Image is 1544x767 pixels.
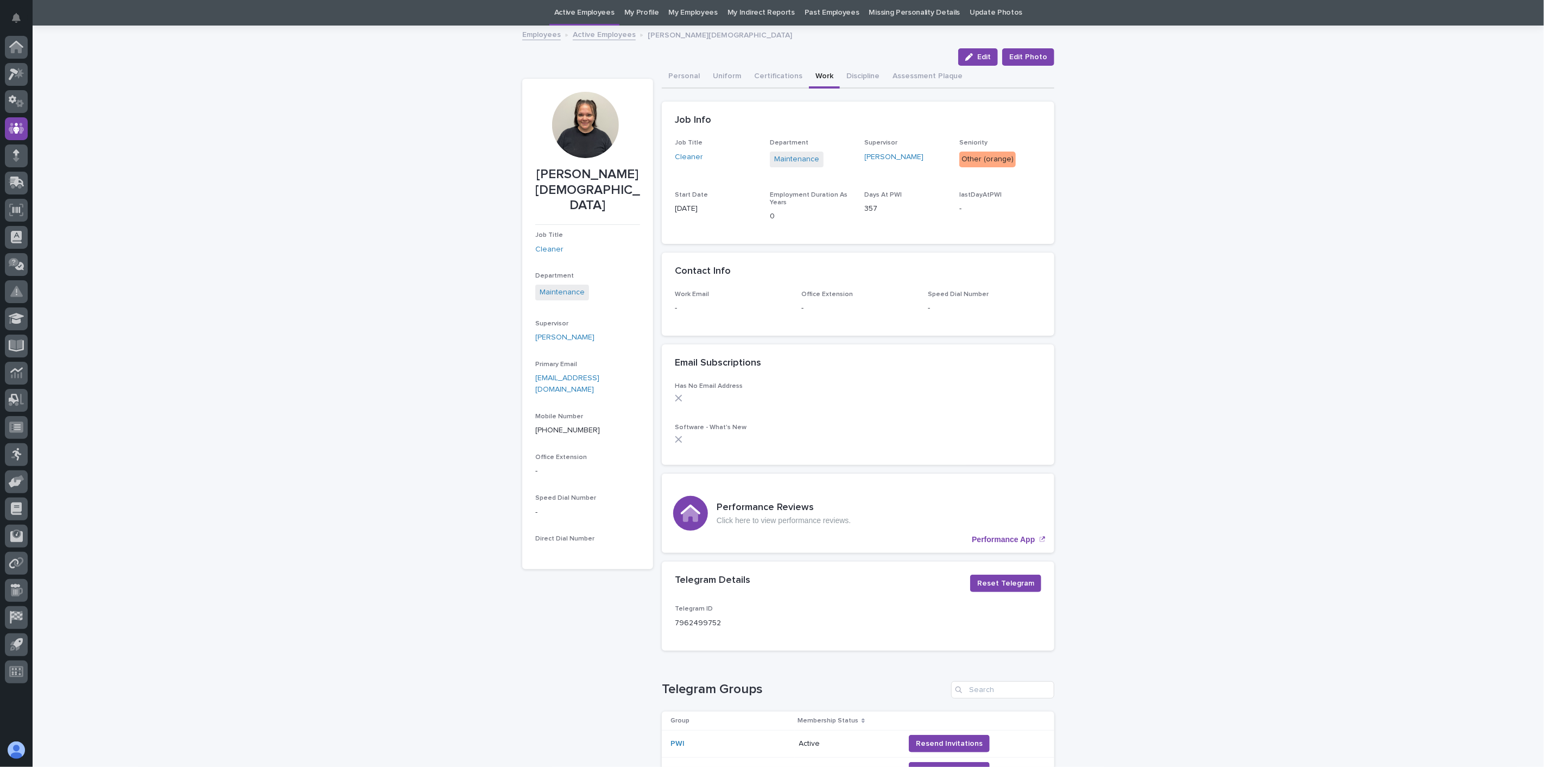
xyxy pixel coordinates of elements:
h1: Telegram Groups [662,682,947,697]
p: [PERSON_NAME][DEMOGRAPHIC_DATA] [535,167,640,213]
h2: Job Info [675,115,711,127]
tr: PWI ActiveResend Invitations [662,730,1054,757]
p: Membership Status [798,715,859,727]
span: Primary Email [535,361,577,368]
span: lastDayAtPWI [959,192,1002,198]
span: Has No Email Address [675,383,743,389]
a: PWI [670,739,685,749]
span: Supervisor [865,140,898,146]
a: [EMAIL_ADDRESS][DOMAIN_NAME] [535,374,599,393]
p: - [959,203,1041,215]
span: Direct Dial Number [535,536,594,542]
a: Performance App [662,474,1054,553]
a: [PERSON_NAME] [865,152,924,163]
a: Employees [522,28,561,40]
span: Resend Invitations [916,738,983,749]
div: Notifications [14,13,28,30]
span: Office Extension [535,454,587,461]
a: [PERSON_NAME] [535,332,594,343]
h2: Contact Info [675,266,731,278]
a: [PHONE_NUMBER] [535,426,600,434]
p: Group [670,715,689,727]
a: Maintenance [774,154,819,165]
span: Department [770,140,808,146]
p: 0 [770,211,852,222]
button: Edit [958,48,998,66]
a: Maintenance [540,287,585,298]
span: Start Date [675,192,708,198]
span: Job Title [535,232,563,238]
p: - [535,466,640,477]
button: Assessment Plaque [886,66,969,89]
p: Performance App [972,535,1035,544]
p: - [675,303,788,314]
button: users-avatar [5,739,28,762]
span: Days At PWI [865,192,902,198]
span: Supervisor [535,320,568,327]
span: Job Title [675,140,703,146]
span: Telegram ID [675,606,713,612]
button: Certifications [748,66,809,89]
button: Personal [662,66,706,89]
span: Seniority [959,140,988,146]
span: Reset Telegram [977,578,1034,589]
a: Cleaner [675,152,703,163]
input: Search [951,681,1054,699]
span: Mobile Number [535,413,583,420]
span: Speed Dial Number [535,495,596,501]
span: Software - What's New [675,424,746,431]
span: Speed Dial Number [928,291,989,298]
span: Edit Photo [1009,52,1047,62]
span: Employment Duration As Years [770,192,847,206]
p: - [928,303,1041,314]
a: Cleaner [535,244,564,255]
p: Click here to view performance reviews. [717,516,851,525]
h2: Telegram Details [675,575,750,587]
div: Other (orange) [959,152,1016,167]
p: - [801,303,915,314]
button: Edit Photo [1002,48,1054,66]
a: Active Employees [573,28,636,40]
button: Work [809,66,840,89]
h3: Performance Reviews [717,502,851,514]
button: Reset Telegram [970,575,1041,592]
p: Active [799,739,896,749]
button: Discipline [840,66,886,89]
span: Office Extension [801,291,853,298]
p: 7962499752 [675,618,721,629]
button: Notifications [5,7,28,29]
h2: Email Subscriptions [675,357,761,369]
p: [DATE] [675,203,757,215]
p: - [535,507,640,518]
button: Resend Invitations [909,735,990,752]
span: Edit [977,53,991,61]
p: 357 [865,203,947,215]
button: Uniform [706,66,748,89]
span: Work Email [675,291,709,298]
span: Department [535,273,574,279]
p: [PERSON_NAME][DEMOGRAPHIC_DATA] [648,28,792,40]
